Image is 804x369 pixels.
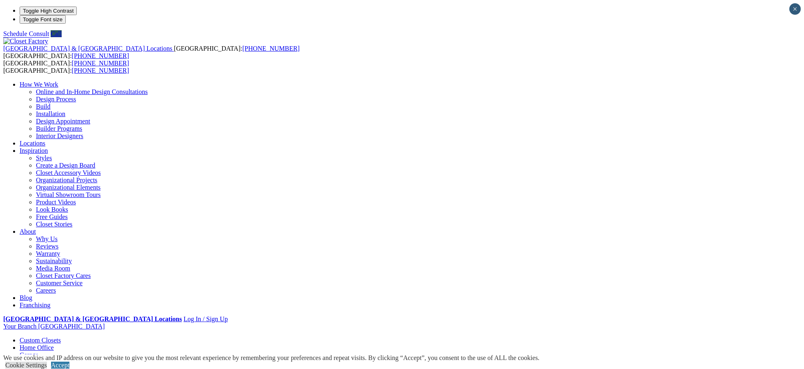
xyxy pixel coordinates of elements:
a: Organizational Projects [36,177,97,183]
div: We use cookies and IP address on our website to give you the most relevant experience by remember... [3,354,539,362]
a: Closet Stories [36,221,72,228]
a: Home Office [20,344,54,351]
a: Design Process [36,96,76,103]
a: Media Room [36,265,70,272]
img: Closet Factory [3,38,48,45]
span: [GEOGRAPHIC_DATA]: [GEOGRAPHIC_DATA]: [3,45,300,59]
a: Log In / Sign Up [183,315,227,322]
a: Create a Design Board [36,162,95,169]
span: [GEOGRAPHIC_DATA] [38,323,105,330]
a: Garage [20,351,38,358]
a: Closet Accessory Videos [36,169,101,176]
a: Build [36,103,51,110]
span: Toggle Font size [23,16,62,22]
a: Virtual Showroom Tours [36,191,101,198]
a: Installation [36,110,65,117]
a: Look Books [36,206,68,213]
a: Locations [20,140,45,147]
a: Online and In-Home Design Consultations [36,88,148,95]
a: Cookie Settings [5,362,47,369]
a: Builder Programs [36,125,82,132]
a: Design Appointment [36,118,90,125]
a: Schedule Consult [3,30,49,37]
a: Why Us [36,235,58,242]
a: Accept [51,362,69,369]
a: Careers [36,287,56,294]
a: Closet Factory Cares [36,272,91,279]
a: Reviews [36,243,58,250]
a: [PHONE_NUMBER] [72,52,129,59]
a: Customer Service [36,280,82,286]
a: Inspiration [20,147,48,154]
a: Organizational Elements [36,184,100,191]
a: Styles [36,154,52,161]
a: How We Work [20,81,58,88]
a: Custom Closets [20,337,61,344]
span: [GEOGRAPHIC_DATA]: [GEOGRAPHIC_DATA]: [3,60,129,74]
a: Warranty [36,250,60,257]
a: [PHONE_NUMBER] [242,45,299,52]
a: Blog [20,294,32,301]
button: Close [789,3,801,15]
span: Your Branch [3,323,36,330]
a: Product Videos [36,199,76,206]
a: Call [51,30,62,37]
a: Franchising [20,302,51,309]
span: Toggle High Contrast [23,8,73,14]
a: Interior Designers [36,132,83,139]
a: [PHONE_NUMBER] [72,67,129,74]
a: [GEOGRAPHIC_DATA] & [GEOGRAPHIC_DATA] Locations [3,315,182,322]
a: Free Guides [36,213,68,220]
button: Toggle High Contrast [20,7,77,15]
span: [GEOGRAPHIC_DATA] & [GEOGRAPHIC_DATA] Locations [3,45,172,52]
a: [PHONE_NUMBER] [72,60,129,67]
a: [GEOGRAPHIC_DATA] & [GEOGRAPHIC_DATA] Locations [3,45,174,52]
button: Toggle Font size [20,15,66,24]
a: Sustainability [36,257,72,264]
a: Your Branch [GEOGRAPHIC_DATA] [3,323,105,330]
a: About [20,228,36,235]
